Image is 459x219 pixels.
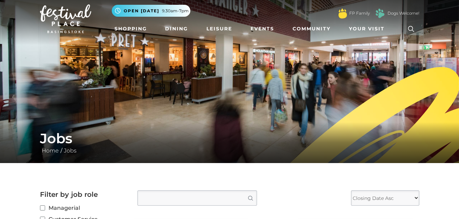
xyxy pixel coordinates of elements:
a: Jobs [62,147,78,154]
a: Your Visit [346,23,391,35]
a: FP Family [349,10,370,16]
span: Your Visit [349,25,384,32]
a: Leisure [204,23,235,35]
label: Managerial [40,204,127,212]
span: 9.30am-7pm [162,8,189,14]
div: / [35,130,424,155]
img: Festival Place Logo [40,4,91,33]
button: Open [DATE] 9.30am-7pm [112,5,190,17]
h2: Filter by job role [40,190,127,199]
a: Shopping [112,23,150,35]
h1: Jobs [40,130,419,147]
a: Dining [162,23,191,35]
span: Open [DATE] [124,8,159,14]
a: Dogs Welcome! [388,10,419,16]
a: Home [40,147,60,154]
a: Community [290,23,333,35]
a: Events [248,23,277,35]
